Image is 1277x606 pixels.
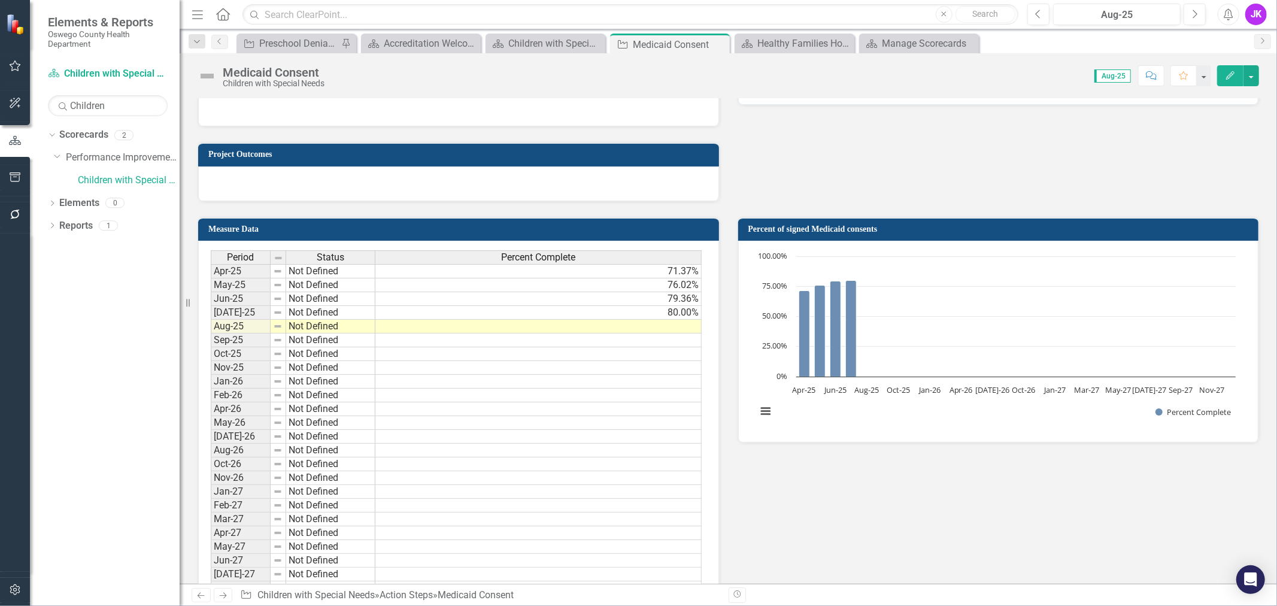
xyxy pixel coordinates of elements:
[273,390,283,400] img: 8DAGhfEEPCf229AAAAAElFTkSuQmCC
[211,416,271,430] td: May-26
[211,264,271,278] td: Apr-25
[273,404,283,414] img: 8DAGhfEEPCf229AAAAAElFTkSuQmCC
[633,37,727,52] div: Medicaid Consent
[1105,384,1130,395] text: May-27
[762,280,787,291] text: 75.00%
[273,501,283,510] img: 8DAGhfEEPCf229AAAAAElFTkSuQmCC
[259,36,338,51] div: Preschool Denials- Non-Affiliated Providers
[286,278,375,292] td: Not Defined
[375,264,702,278] td: 71.37%
[286,499,375,513] td: Not Defined
[762,310,787,321] text: 50.00%
[211,389,271,402] td: Feb-26
[99,220,118,231] div: 1
[105,198,125,208] div: 0
[286,264,375,278] td: Not Defined
[257,589,375,601] a: Children with Special Needs
[1012,384,1035,395] text: Oct-26
[273,266,283,276] img: 8DAGhfEEPCf229AAAAAElFTkSuQmCC
[286,568,375,581] td: Not Defined
[751,250,1242,430] svg: Interactive chart
[211,334,271,347] td: Sep-25
[273,308,283,317] img: 8DAGhfEEPCf229AAAAAElFTkSuQmCC
[814,286,825,377] path: May-25, 76.02. Percent Complete.
[882,36,976,51] div: Manage Scorecards
[273,473,283,483] img: 8DAGhfEEPCf229AAAAAElFTkSuQmCC
[228,252,254,263] span: Period
[211,292,271,306] td: Jun-25
[211,430,271,444] td: [DATE]-26
[211,540,271,554] td: May-27
[59,196,99,210] a: Elements
[776,371,787,381] text: 0%
[48,67,168,81] a: Children with Special Needs
[273,556,283,565] img: 8DAGhfEEPCf229AAAAAElFTkSuQmCC
[286,430,375,444] td: Not Defined
[239,36,338,51] a: Preschool Denials- Non-Affiliated Providers
[286,389,375,402] td: Not Defined
[489,36,602,51] a: Children with Special Needs
[273,418,283,428] img: 8DAGhfEEPCf229AAAAAElFTkSuQmCC
[1199,384,1224,395] text: Nov-27
[211,402,271,416] td: Apr-26
[286,375,375,389] td: Not Defined
[830,281,841,377] path: Jun-25, 79.36. Percent Complete.
[1073,384,1099,395] text: Mar-27
[286,526,375,540] td: Not Defined
[886,384,909,395] text: Oct-25
[211,320,271,334] td: Aug-25
[211,485,271,499] td: Jan-27
[1169,384,1193,395] text: Sep-27
[273,459,283,469] img: 8DAGhfEEPCf229AAAAAElFTkSuQmCC
[48,95,168,116] input: Search Below...
[1132,384,1166,395] text: [DATE]-27
[211,375,271,389] td: Jan-26
[286,554,375,568] td: Not Defined
[286,457,375,471] td: Not Defined
[286,334,375,347] td: Not Defined
[211,513,271,526] td: Mar-27
[375,292,702,306] td: 79.36%
[211,568,271,581] td: [DATE]-27
[48,29,168,49] small: Oswego County Health Department
[66,151,180,165] a: Performance Improvement Plans
[286,581,375,595] td: Not Defined
[211,347,271,361] td: Oct-25
[48,15,168,29] span: Elements & Reports
[792,384,815,395] text: Apr-25
[375,278,702,292] td: 76.02%
[211,581,271,595] td: Aug-27
[286,485,375,499] td: Not Defined
[956,6,1015,23] button: Search
[375,306,702,320] td: 80.00%
[273,335,283,345] img: 8DAGhfEEPCf229AAAAAElFTkSuQmCC
[757,403,774,420] button: View chart menu, Chart
[286,292,375,306] td: Not Defined
[286,306,375,320] td: Not Defined
[1245,4,1267,25] button: JK
[762,340,787,351] text: 25.00%
[273,569,283,579] img: 8DAGhfEEPCf229AAAAAElFTkSuQmCC
[286,347,375,361] td: Not Defined
[317,252,344,263] span: Status
[286,416,375,430] td: Not Defined
[384,36,478,51] div: Accreditation Welcome Page
[273,280,283,290] img: 8DAGhfEEPCf229AAAAAElFTkSuQmCC
[286,320,375,334] td: Not Defined
[380,589,433,601] a: Action Steps
[242,4,1018,25] input: Search ClearPoint...
[845,281,856,377] path: Jul-25, 80. Percent Complete.
[211,278,271,292] td: May-25
[59,128,108,142] a: Scorecards
[286,540,375,554] td: Not Defined
[211,306,271,320] td: [DATE]-25
[274,253,283,263] img: 8DAGhfEEPCf229AAAAAElFTkSuQmCC
[286,444,375,457] td: Not Defined
[78,174,180,187] a: Children with Special Needs
[738,36,851,51] a: Healthy Families Home Page
[917,384,940,395] text: Jan-26
[862,36,976,51] a: Manage Scorecards
[1057,8,1176,22] div: Aug-25
[273,432,283,441] img: 8DAGhfEEPCf229AAAAAElFTkSuQmCC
